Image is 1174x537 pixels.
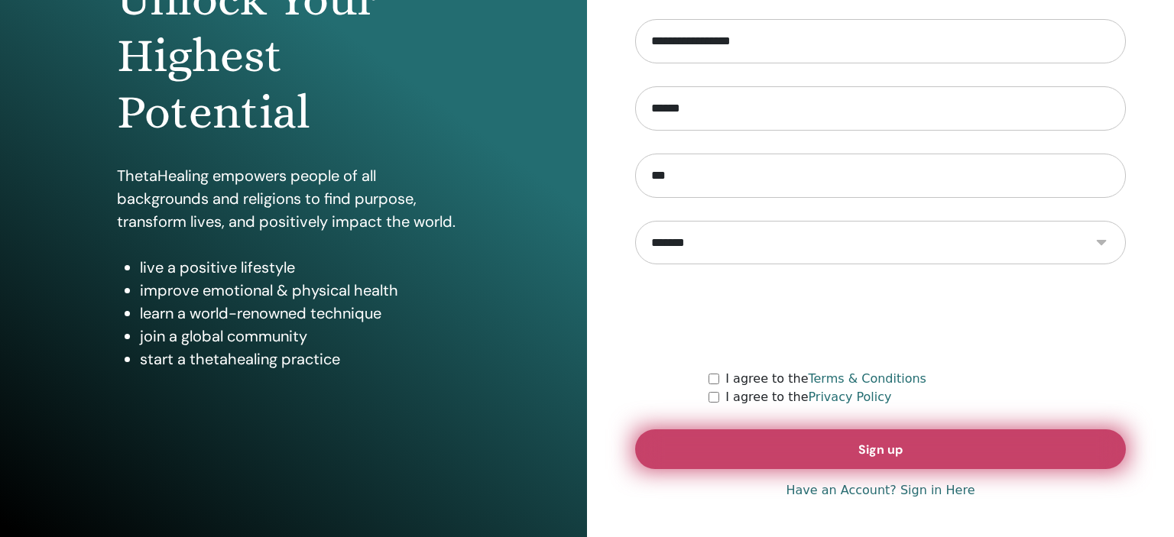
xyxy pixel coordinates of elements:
[140,279,470,302] li: improve emotional & physical health
[140,348,470,370] li: start a thetahealing practice
[764,287,997,347] iframe: reCAPTCHA
[635,429,1126,469] button: Sign up
[786,481,975,500] a: Have an Account? Sign in Here
[725,388,891,406] label: I agree to the
[140,256,470,279] li: live a positive lifestyle
[808,371,926,386] a: Terms & Conditions
[117,164,470,233] p: ThetaHealing empowers people of all backgrounds and religions to find purpose, transform lives, a...
[858,442,903,458] span: Sign up
[140,325,470,348] li: join a global community
[140,302,470,325] li: learn a world-renowned technique
[725,370,926,388] label: I agree to the
[808,390,891,404] a: Privacy Policy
